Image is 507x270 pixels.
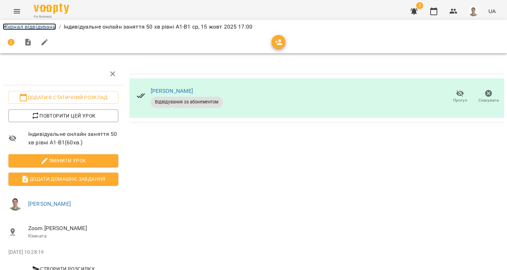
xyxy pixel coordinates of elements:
[469,6,478,16] img: 08937551b77b2e829bc2e90478a9daa6.png
[446,87,474,107] button: Прогул
[14,93,113,102] span: Додати в статичний розклад
[8,197,23,211] img: 08937551b77b2e829bc2e90478a9daa6.png
[151,88,193,94] a: [PERSON_NAME]
[34,4,69,14] img: Voopty Logo
[8,109,118,122] button: Повторити цей урок
[3,23,56,30] a: Журнал відвідувань
[8,173,118,185] button: Додати домашнє завдання
[8,154,118,167] button: Змінити урок
[488,7,496,15] span: UA
[8,3,25,20] button: Menu
[151,99,223,105] span: Відвідування за абонементом
[486,5,499,18] button: UA
[416,2,423,9] span: 2
[14,112,113,120] span: Повторити цей урок
[14,175,113,183] span: Додати домашнє завдання
[474,87,503,107] button: Скасувати
[28,224,118,233] span: Zoom [PERSON_NAME]
[59,23,61,31] li: /
[453,97,467,103] span: Прогул
[28,130,118,146] span: Індивідуальне онлайн заняття 50 хв рівні А1-В1 ( 60 хв. )
[14,156,113,165] span: Змінити урок
[8,249,118,256] p: [DATE] 10:28:19
[28,233,118,240] p: Кімната
[34,14,69,19] span: For Business
[28,200,71,207] a: [PERSON_NAME]
[64,23,252,31] p: Індивідуальне онлайн заняття 50 хв рівні А1-В1 ср, 15 жовт 2025 17:00
[478,97,499,103] span: Скасувати
[8,91,118,104] button: Додати в статичний розклад
[3,23,504,31] nav: breadcrumb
